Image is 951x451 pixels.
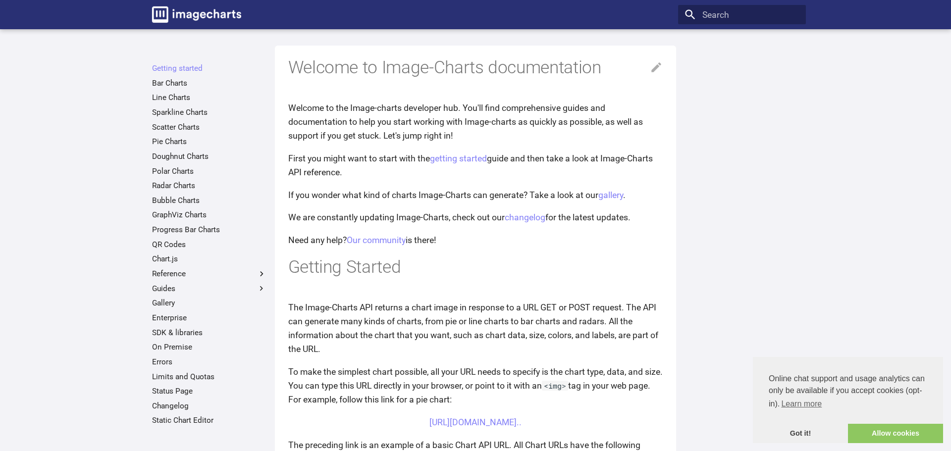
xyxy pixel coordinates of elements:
[505,212,545,222] a: changelog
[288,233,663,247] p: Need any help? is there!
[152,210,266,220] a: GraphViz Charts
[152,386,266,396] a: Status Page
[152,166,266,176] a: Polar Charts
[152,137,266,147] a: Pie Charts
[598,190,623,200] a: gallery
[347,235,406,245] a: Our community
[152,6,241,23] img: logo
[152,240,266,250] a: QR Codes
[152,225,266,235] a: Progress Bar Charts
[430,153,487,163] a: getting started
[152,181,266,191] a: Radar Charts
[152,63,266,73] a: Getting started
[152,254,266,264] a: Chart.js
[288,151,663,179] p: First you might want to start with the guide and then take a look at Image-Charts API reference.
[152,284,266,294] label: Guides
[288,56,663,79] h1: Welcome to Image-Charts documentation
[152,328,266,338] a: SDK & libraries
[152,298,266,308] a: Gallery
[152,372,266,382] a: Limits and Quotas
[152,357,266,367] a: Errors
[753,424,848,444] a: dismiss cookie message
[288,188,663,202] p: If you wonder what kind of charts Image-Charts can generate? Take a look at our .
[152,342,266,352] a: On Premise
[152,151,266,161] a: Doughnut Charts
[542,381,569,391] code: <img>
[152,122,266,132] a: Scatter Charts
[288,101,663,143] p: Welcome to the Image-charts developer hub. You'll find comprehensive guides and documentation to ...
[848,424,943,444] a: allow cookies
[288,210,663,224] p: We are constantly updating Image-Charts, check out our for the latest updates.
[152,269,266,279] label: Reference
[769,373,927,411] span: Online chat support and usage analytics can only be available if you accept cookies (opt-in).
[288,256,663,279] h1: Getting Started
[288,301,663,356] p: The Image-Charts API returns a chart image in response to a URL GET or POST request. The API can ...
[148,2,246,27] a: Image-Charts documentation
[152,107,266,117] a: Sparkline Charts
[678,5,805,25] input: Search
[152,93,266,102] a: Line Charts
[152,313,266,323] a: Enterprise
[780,397,823,411] a: learn more about cookies
[753,357,943,443] div: cookieconsent
[152,401,266,411] a: Changelog
[429,417,522,427] a: [URL][DOMAIN_NAME]..
[152,78,266,88] a: Bar Charts
[288,365,663,406] p: To make the simplest chart possible, all your URL needs to specify is the chart type, data, and s...
[152,415,266,425] a: Static Chart Editor
[152,196,266,205] a: Bubble Charts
